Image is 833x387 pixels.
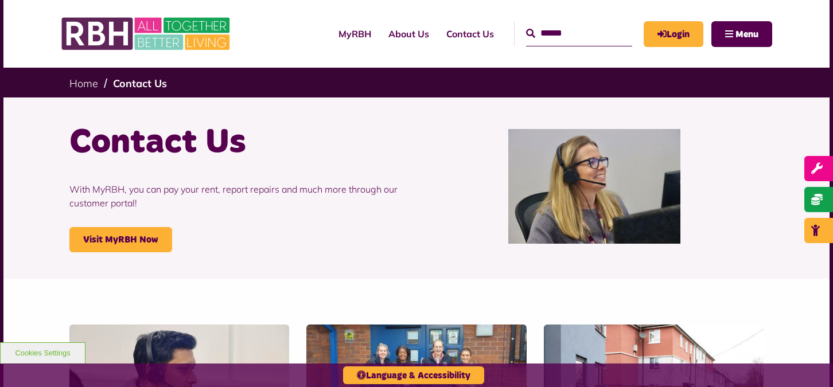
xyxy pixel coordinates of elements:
img: Contact Centre February 2024 (1) [508,129,680,244]
a: MyRBH [330,18,380,49]
a: MyRBH [644,21,703,47]
button: Language & Accessibility [343,366,484,384]
button: Navigation [711,21,772,47]
a: About Us [380,18,438,49]
a: Visit MyRBH Now [69,227,172,252]
p: With MyRBH, you can pay your rent, report repairs and much more through our customer portal! [69,165,408,227]
h1: Contact Us [69,120,408,165]
a: Contact Us [113,77,167,90]
a: Home [69,77,98,90]
iframe: Netcall Web Assistant for live chat [781,335,833,387]
span: Menu [735,30,758,39]
img: RBH [61,11,233,56]
a: Contact Us [438,18,503,49]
